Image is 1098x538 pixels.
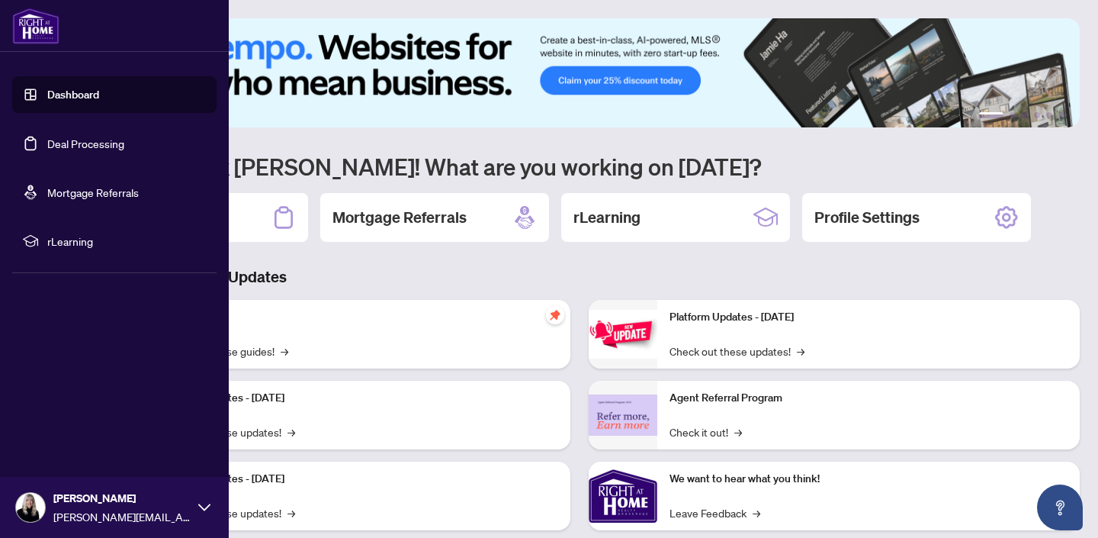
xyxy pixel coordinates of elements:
button: 1 [979,112,1003,118]
img: Slide 0 [79,18,1080,127]
h1: Welcome back [PERSON_NAME]! What are you working on [DATE]? [79,152,1080,181]
span: → [287,424,295,440]
span: → [287,504,295,521]
img: Profile Icon [16,493,45,522]
p: Self-Help [160,309,558,326]
p: Platform Updates - [DATE] [160,471,558,488]
span: rLearning [47,233,206,250]
span: pushpin [546,306,564,324]
h2: Mortgage Referrals [332,207,467,228]
img: Platform Updates - June 23, 2025 [589,310,657,358]
span: → [734,424,742,440]
img: logo [12,8,59,44]
button: 3 [1022,112,1028,118]
span: [PERSON_NAME][EMAIL_ADDRESS][DOMAIN_NAME] [53,508,191,525]
p: Platform Updates - [DATE] [669,309,1067,326]
span: → [281,343,288,359]
button: 2 [1010,112,1016,118]
button: 4 [1034,112,1040,118]
a: Leave Feedback→ [669,504,760,521]
h2: Profile Settings [814,207,920,228]
p: Agent Referral Program [669,390,1067,407]
span: → [753,504,760,521]
a: Mortgage Referrals [47,185,139,199]
h3: Brokerage & Industry Updates [79,266,1080,288]
h2: rLearning [573,207,640,228]
img: We want to hear what you think! [589,462,657,530]
button: 6 [1058,112,1064,118]
span: → [797,343,804,359]
span: [PERSON_NAME] [53,490,191,507]
button: 5 [1046,112,1052,118]
p: We want to hear what you think! [669,471,1067,488]
a: Deal Processing [47,137,124,150]
p: Platform Updates - [DATE] [160,390,558,407]
button: Open asap [1037,485,1083,530]
a: Dashboard [47,88,99,101]
img: Agent Referral Program [589,395,657,437]
a: Check out these updates!→ [669,343,804,359]
a: Check it out!→ [669,424,742,440]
